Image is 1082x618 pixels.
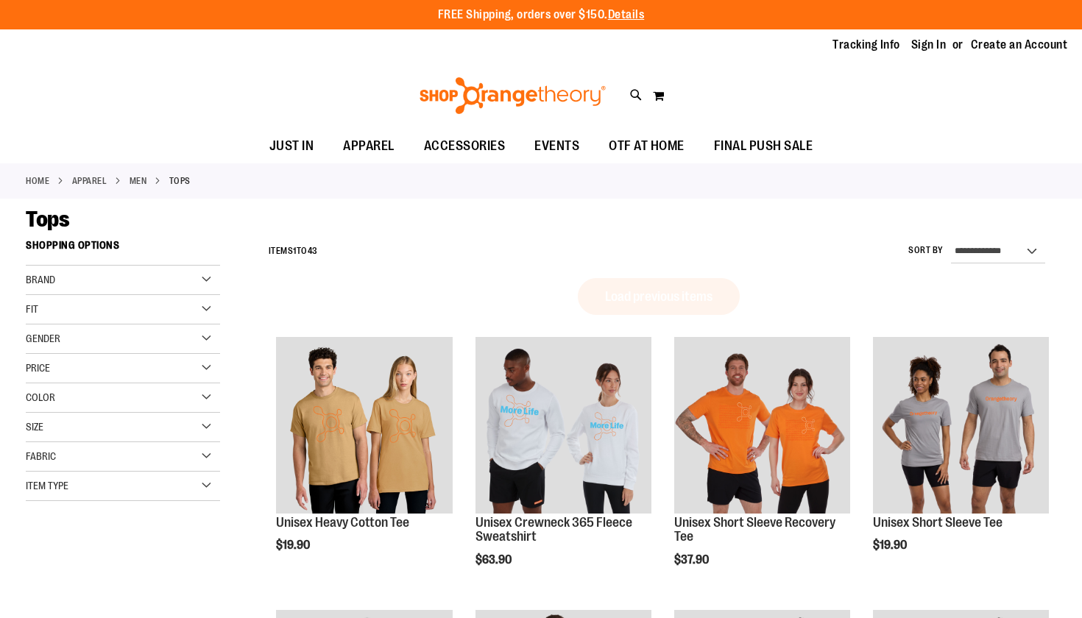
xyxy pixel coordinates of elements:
span: $19.90 [276,539,312,552]
span: $37.90 [674,553,711,566]
div: product [866,330,1056,589]
a: MEN [130,174,147,188]
button: Load previous items [578,278,740,315]
a: Details [608,8,645,21]
div: product [468,330,659,604]
span: Brand [26,274,55,285]
a: Unisex Heavy Cotton Tee [276,515,409,530]
span: Price [26,362,50,374]
div: product [269,330,459,589]
span: Fit [26,303,38,315]
span: $63.90 [475,553,514,566]
a: Unisex Short Sleeve Tee [873,515,1003,530]
a: FINAL PUSH SALE [699,129,828,163]
span: Fabric [26,450,56,462]
span: Load previous items [605,289,713,304]
img: Unisex Heavy Cotton Tee [276,337,452,513]
a: Unisex Short Sleeve Recovery Tee [674,337,850,515]
a: Unisex Heavy Cotton Tee [276,337,452,515]
span: Gender [26,333,60,344]
span: APPAREL [343,129,395,163]
span: Size [26,421,43,433]
a: Unisex Crewneck 365 Fleece Sweatshirt [475,515,632,544]
p: FREE Shipping, orders over $150. [438,7,645,24]
span: JUST IN [269,129,314,163]
a: Home [26,174,49,188]
a: Unisex Crewneck 365 Fleece Sweatshirt [475,337,651,515]
a: APPAREL [72,174,107,188]
span: ACCESSORIES [424,129,506,163]
a: Unisex Short Sleeve Recovery Tee [674,515,835,544]
a: JUST IN [255,129,329,163]
img: Unisex Crewneck 365 Fleece Sweatshirt [475,337,651,513]
span: FINAL PUSH SALE [714,129,813,163]
span: Tops [26,207,69,232]
span: $19.90 [873,539,909,552]
a: OTF AT HOME [594,129,699,163]
span: OTF AT HOME [609,129,685,163]
span: 43 [308,246,318,256]
span: Color [26,391,55,403]
a: APPAREL [328,129,409,163]
a: Sign In [911,37,947,53]
h2: Items to [269,240,318,263]
strong: Shopping Options [26,232,220,266]
div: product [667,330,858,604]
span: 1 [293,246,297,256]
a: EVENTS [520,129,594,163]
strong: Tops [169,174,191,188]
a: ACCESSORIES [409,129,520,163]
img: Unisex Short Sleeve Tee [873,337,1049,513]
span: EVENTS [534,129,579,163]
span: Item Type [26,480,68,491]
a: Unisex Short Sleeve Tee [873,337,1049,515]
a: Tracking Info [832,37,900,53]
img: Unisex Short Sleeve Recovery Tee [674,337,850,513]
label: Sort By [908,244,944,257]
img: Shop Orangetheory [417,77,608,114]
a: Create an Account [971,37,1068,53]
